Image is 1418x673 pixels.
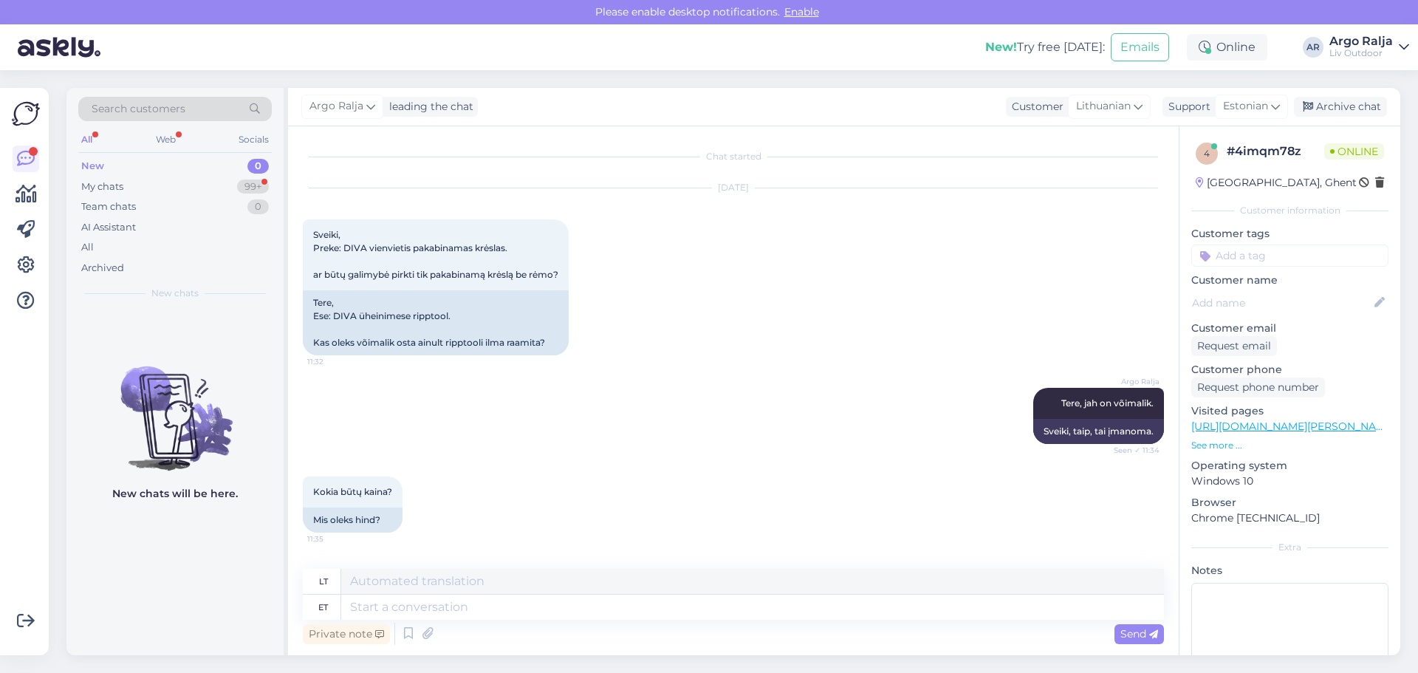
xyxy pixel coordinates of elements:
[1191,321,1388,336] p: Customer email
[303,150,1164,163] div: Chat started
[303,290,569,355] div: Tere, Ese: DIVA üheinimese ripptool. Kas oleks võimalik osta ainult ripptooli ilma raamita?
[1111,33,1169,61] button: Emails
[307,533,363,544] span: 11:35
[1223,98,1268,115] span: Estonian
[985,40,1017,54] b: New!
[66,340,284,473] img: No chats
[1076,98,1131,115] span: Lithuanian
[1191,403,1388,419] p: Visited pages
[319,569,328,594] div: lt
[303,624,390,644] div: Private note
[1196,175,1357,191] div: [GEOGRAPHIC_DATA], Ghent
[1191,226,1388,242] p: Customer tags
[1104,553,1160,564] span: Argo Ralja
[1120,627,1158,640] span: Send
[81,180,123,194] div: My chats
[1329,35,1393,47] div: Argo Ralja
[1227,143,1324,160] div: # 4imqm78z
[303,508,403,533] div: Mis oleks hind?
[81,159,104,174] div: New
[383,99,473,115] div: leading the chat
[1191,273,1388,288] p: Customer name
[92,101,185,117] span: Search customers
[1191,474,1388,489] p: Windows 10
[151,287,199,300] span: New chats
[81,261,124,276] div: Archived
[780,5,823,18] span: Enable
[1033,419,1164,444] div: Sveiki, taip, tai įmanoma.
[1191,420,1395,433] a: [URL][DOMAIN_NAME][PERSON_NAME]
[313,486,392,497] span: Kokia būtų kaina?
[1191,541,1388,554] div: Extra
[1191,439,1388,452] p: See more ...
[247,159,269,174] div: 0
[1006,99,1063,115] div: Customer
[318,595,328,620] div: et
[1191,245,1388,267] input: Add a tag
[1191,510,1388,526] p: Chrome [TECHNICAL_ID]
[1104,445,1160,456] span: Seen ✓ 11:34
[985,38,1105,56] div: Try free [DATE]:
[1191,362,1388,378] p: Customer phone
[81,240,94,255] div: All
[1192,295,1371,311] input: Add name
[1162,99,1210,115] div: Support
[1061,397,1154,409] span: Tere, jah on võimalik.
[303,181,1164,194] div: [DATE]
[153,130,179,149] div: Web
[313,229,558,280] span: Sveiki, Preke: DIVA vienvietis pakabinamas krėslas. ar būtų galimybė pirkti tik pakabinamą krėslą...
[81,199,136,214] div: Team chats
[112,486,238,502] p: New chats will be here.
[236,130,272,149] div: Socials
[1191,563,1388,578] p: Notes
[1191,204,1388,217] div: Customer information
[1329,35,1409,59] a: Argo RaljaLiv Outdoor
[1303,37,1323,58] div: AR
[247,199,269,214] div: 0
[1187,34,1267,61] div: Online
[1104,376,1160,387] span: Argo Ralja
[12,100,40,128] img: Askly Logo
[237,180,269,194] div: 99+
[309,98,363,115] span: Argo Ralja
[1324,143,1384,160] span: Online
[1204,148,1210,159] span: 4
[1191,336,1277,356] div: Request email
[78,130,95,149] div: All
[1191,495,1388,510] p: Browser
[1191,458,1388,474] p: Operating system
[81,220,136,235] div: AI Assistant
[307,356,363,367] span: 11:32
[1191,378,1325,397] div: Request phone number
[1294,97,1387,117] div: Archive chat
[1329,47,1393,59] div: Liv Outdoor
